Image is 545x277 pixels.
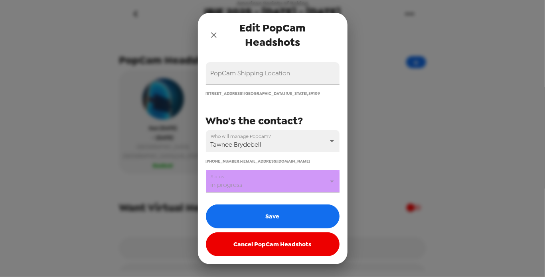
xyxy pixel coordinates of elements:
[206,27,222,43] button: close
[206,62,340,84] input: 300 Convention Center Dr
[211,133,271,139] label: Who will manage Popcam?
[206,159,243,164] span: [PHONE_NUMBER] •
[206,114,303,128] span: Who's the contact?
[206,232,340,256] button: Cancel PopCam Headshots
[206,91,320,96] span: [STREET_ADDRESS] [GEOGRAPHIC_DATA] [US_STATE] , 89109
[243,159,310,164] span: [EMAIL_ADDRESS][DOMAIN_NAME]
[206,130,340,152] div: Tawnee Brydebell
[206,170,340,193] div: in progress
[206,204,340,228] button: Save
[222,21,324,49] span: Edit PopCam Headshots
[211,173,224,180] label: Status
